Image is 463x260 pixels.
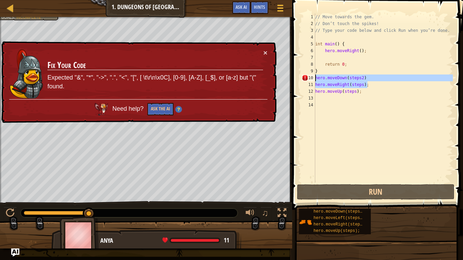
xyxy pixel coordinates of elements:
div: health: 11 / 11 [162,237,229,243]
button: Ask AI [11,248,19,257]
div: 10 [302,74,315,81]
div: 4 [302,34,315,41]
div: 5 [302,41,315,47]
button: Ask the AI [147,103,173,116]
span: hero.moveUp(steps); [314,229,360,233]
div: 2 [302,20,315,27]
span: hero.moveRight(steps); [314,222,367,227]
div: 8 [302,61,315,68]
button: ♫ [260,207,272,221]
div: 12 [302,88,315,95]
div: 14 [302,102,315,108]
img: portrait.png [299,216,312,229]
span: ♫ [262,208,268,218]
span: hero.moveDown(steps); [314,209,365,214]
div: 9 [302,68,315,74]
button: Ask AI [232,1,250,14]
div: Anya [100,236,234,245]
div: 7 [302,54,315,61]
img: AI [94,103,108,115]
button: Run [297,184,455,200]
span: Need help? [112,105,145,112]
button: × [264,51,268,58]
div: 13 [302,95,315,102]
button: Ctrl + P: Play [3,207,17,221]
div: 3 [302,27,315,34]
span: 11 [224,236,229,244]
p: Expected "&", "*", "->", ".", "<", "[", [ \t\r\n\x0C], [0-9], [A-Z], [_$], or [a-z] but "(" found. [47,72,263,93]
img: Hint [175,106,181,113]
h3: Fix Your Code [47,60,263,72]
span: Hints [254,4,265,10]
span: hero.moveLeft(steps); [314,216,365,220]
div: 11 [302,81,315,88]
div: 1 [302,14,315,20]
span: Ask AI [236,4,247,10]
button: Toggle fullscreen [275,207,289,221]
img: thang_avatar_frame.png [60,216,99,254]
img: duck_hattori.png [9,48,44,97]
button: Show game menu [272,1,289,17]
button: Adjust volume [243,207,257,221]
div: 6 [302,47,315,54]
